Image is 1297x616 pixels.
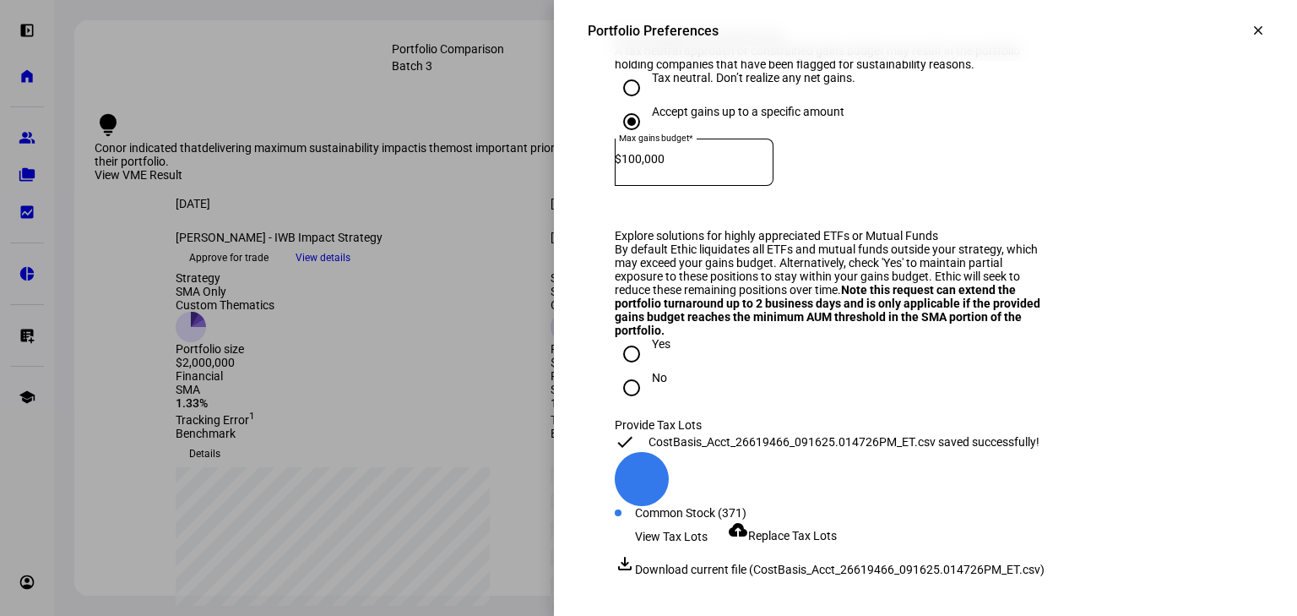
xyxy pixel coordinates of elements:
[635,520,708,553] span: View Tax Lots
[652,337,670,351] div: Yes
[615,152,621,166] span: $
[615,243,1050,337] div: By default Ethic liquidates all ETFs and mutual funds outside your strategy, which may exceed you...
[748,529,837,542] span: Replace Tax Lots
[728,520,748,540] mat-icon: cloud_upload
[615,520,728,553] button: View Tax Lots
[635,506,1236,520] div: Common Stock (371)
[652,371,667,384] div: No
[615,553,635,574] mat-icon: file_download
[652,105,844,118] div: Accept gains up to a specific amount
[652,71,855,84] div: Tax neutral. Don’t realize any net gains.
[615,418,1050,432] div: Provide Tax Lots
[615,283,1040,337] b: Note this request can extend the portfolio turnaround up to 2 business days and is only applicabl...
[619,133,693,143] mat-label: Max gains budget*
[635,563,1045,576] span: Download current file (CostBasis_Acct_26619466_091625.014726PM_ET.csv)
[648,435,1039,449] div: CostBasis_Acct_26619466_091625.014726PM_ET.csv saved successfully!
[1251,23,1266,38] mat-icon: clear
[588,23,719,39] div: Portfolio Preferences
[615,432,635,452] mat-icon: check
[615,229,1050,243] div: Explore solutions for highly appreciated ETFs or Mutual Funds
